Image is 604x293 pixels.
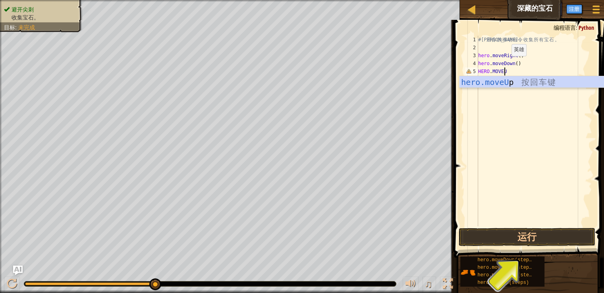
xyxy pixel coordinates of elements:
span: 提示 [547,4,558,12]
button: 音量调节 [403,277,419,293]
span: 编程语言 [554,24,576,31]
button: Ctrl + P: Pause [4,277,20,293]
span: Python [579,24,594,31]
span: Ask AI [526,4,539,12]
span: hero.moveUp(steps) [477,280,529,285]
div: 5 [465,67,478,75]
span: : [576,24,579,31]
div: 3 [465,52,478,60]
code: 英雄 [514,47,524,53]
div: 1 [465,36,478,44]
button: 运行 [459,228,595,246]
span: 目标 [4,24,15,31]
div: 6 [465,75,478,83]
li: 避开尖刺 [4,6,76,13]
img: portrait.png [460,265,475,280]
li: 收集宝石。 [4,13,76,21]
span: 收集宝石。 [12,14,39,21]
div: 2 [465,44,478,52]
span: hero.moveDown(steps) [477,257,535,263]
span: hero.moveLeft(steps) [477,265,535,270]
div: 4 [465,60,478,67]
button: 切换全屏 [440,277,456,293]
span: 未完成 [18,24,35,31]
span: ♫ [424,278,432,290]
button: Ask AI [13,266,23,275]
span: hero.moveRight(steps) [477,272,537,278]
button: ♫ [423,277,436,293]
span: : [15,24,18,31]
button: 注册 [566,4,582,14]
button: Ask AI [522,2,543,16]
span: 避开尖刺 [12,6,34,13]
